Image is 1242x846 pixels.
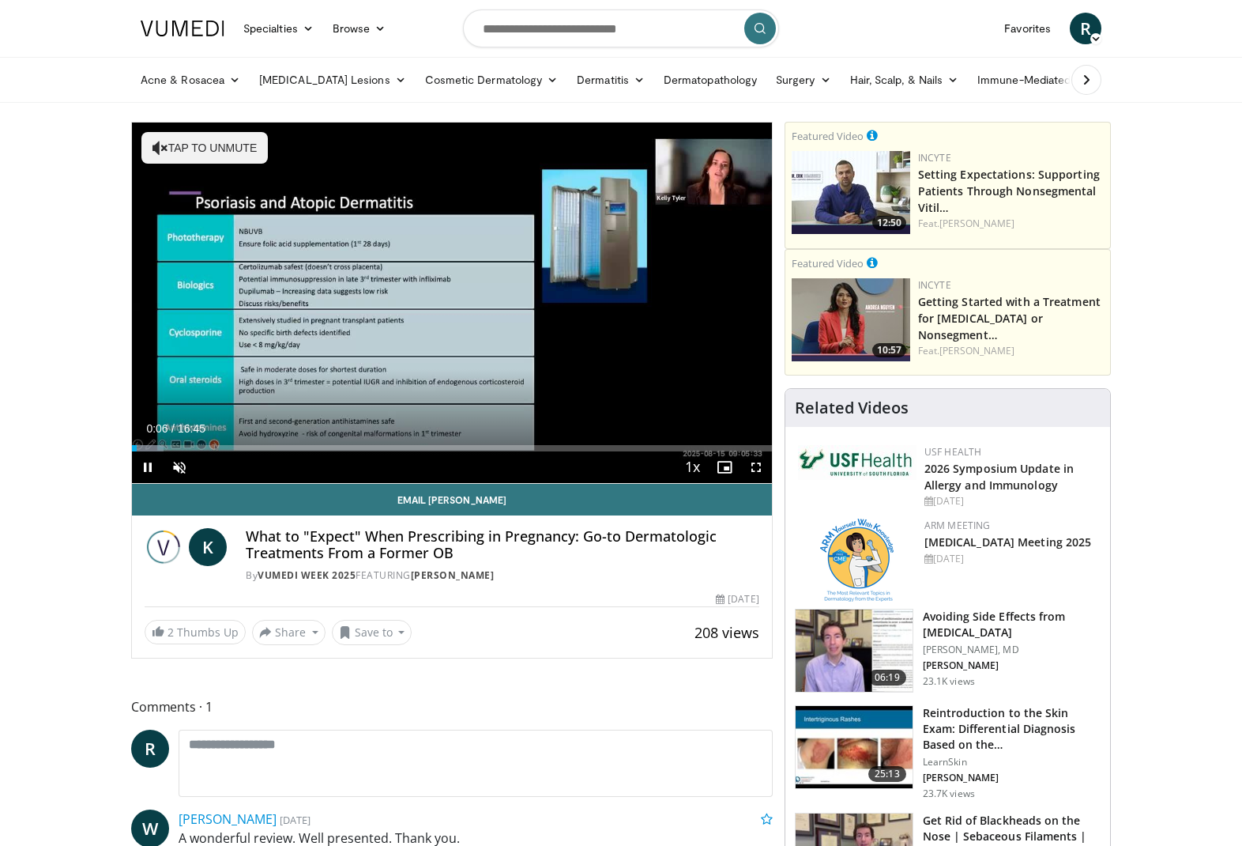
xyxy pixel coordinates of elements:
[463,9,779,47] input: Search topics, interventions
[924,494,1097,508] div: [DATE]
[923,756,1101,769] p: LearnSkin
[1070,13,1101,44] a: R
[939,344,1014,357] a: [PERSON_NAME]
[918,167,1100,215] a: Setting Expectations: Supporting Patients Through Nonsegmental Vitil…
[923,609,1101,640] h3: Avoiding Side Effects from [MEDICAL_DATA]
[189,528,227,566] a: K
[923,787,975,800] p: 23.7K views
[798,445,916,480] img: 6ba8804a-8538-4002-95e7-a8f8012d4a11.png.150x105_q85_autocrop_double_scale_upscale_version-0.2.jpg
[252,620,326,645] button: Share
[740,451,772,483] button: Fullscreen
[792,278,910,361] img: e02a99de-beb8-4d69-a8cb-018b1ffb8f0c.png.150x105_q85_crop-smart_upscale.jpg
[923,772,1101,784] p: [PERSON_NAME]
[131,697,773,717] span: Comments 1
[567,64,654,96] a: Dermatitis
[416,64,567,96] a: Cosmetic Dermatology
[145,620,246,644] a: 2 Thumbs Up
[918,278,951,292] a: Incyte
[792,129,864,143] small: Featured Video
[872,216,906,230] span: 12:50
[939,217,1014,230] a: [PERSON_NAME]
[795,609,1101,693] a: 06:19 Avoiding Side Effects from [MEDICAL_DATA] [PERSON_NAME], MD [PERSON_NAME] 23.1K views
[332,620,412,645] button: Save to
[411,568,495,582] a: [PERSON_NAME]
[918,217,1104,231] div: Feat.
[923,675,975,688] p: 23.1K views
[258,568,356,582] a: Vumedi Week 2025
[234,13,323,44] a: Specialties
[796,610,913,692] img: 6f9900f7-f6e7-4fd7-bcbb-2a1dc7b7d476.150x105_q85_crop-smart_upscale.jpg
[709,451,740,483] button: Enable picture-in-picture mode
[654,64,766,96] a: Dermatopathology
[132,123,772,484] video-js: Video Player
[918,294,1101,342] a: Getting Started with a Treatment for [MEDICAL_DATA] or Nonsegment…
[179,810,277,828] a: [PERSON_NAME]
[924,534,1092,550] a: [MEDICAL_DATA] Meeting 2025
[694,623,759,642] span: 208 views
[924,519,991,532] a: ARM Meeting
[923,659,1101,672] p: [PERSON_NAME]
[872,343,906,357] span: 10:57
[868,766,906,782] span: 25:13
[841,64,968,96] a: Hair, Scalp, & Nails
[132,484,772,516] a: Email [PERSON_NAME]
[868,670,906,685] span: 06:19
[246,528,759,562] h4: What to "Expect" When Prescribing in Pregnancy: Go-to Dermatologic Treatments From a Former OB
[792,151,910,234] a: 12:50
[132,445,772,451] div: Progress Bar
[923,705,1101,753] h3: Reintroduction to the Skin Exam: Differential Diagnosis Based on the…
[141,21,224,36] img: VuMedi Logo
[792,256,864,270] small: Featured Video
[795,398,909,417] h4: Related Videos
[820,519,894,602] img: 89a28c6a-718a-466f-b4d1-7c1f06d8483b.png.150x105_q85_autocrop_double_scale_upscale_version-0.2.png
[792,278,910,361] a: 10:57
[250,64,416,96] a: [MEDICAL_DATA] Lesions
[924,552,1097,566] div: [DATE]
[131,730,169,768] a: R
[995,13,1060,44] a: Favorites
[766,64,841,96] a: Surgery
[167,625,174,640] span: 2
[178,422,205,435] span: 16:45
[923,644,1101,656] p: [PERSON_NAME], MD
[918,151,951,164] a: Incyte
[145,528,183,566] img: Vumedi Week 2025
[323,13,396,44] a: Browse
[792,151,910,234] img: 98b3b5a8-6d6d-4e32-b979-fd4084b2b3f2.png.150x105_q85_crop-smart_upscale.jpg
[246,568,759,583] div: By FEATURING
[280,813,310,827] small: [DATE]
[146,422,167,435] span: 0:06
[968,64,1096,96] a: Immune-Mediated
[132,451,164,483] button: Pause
[164,451,195,483] button: Unmute
[171,422,175,435] span: /
[796,706,913,788] img: 022c50fb-a848-4cac-a9d8-ea0906b33a1b.150x105_q85_crop-smart_upscale.jpg
[924,445,982,459] a: USF Health
[918,344,1104,358] div: Feat.
[131,64,250,96] a: Acne & Rosacea
[716,592,758,606] div: [DATE]
[924,461,1074,493] a: 2026 Symposium Update in Allergy and Immunology
[795,705,1101,800] a: 25:13 Reintroduction to the Skin Exam: Differential Diagnosis Based on the… LearnSkin [PERSON_NAM...
[141,132,268,164] button: Tap to unmute
[677,451,709,483] button: Playback Rate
